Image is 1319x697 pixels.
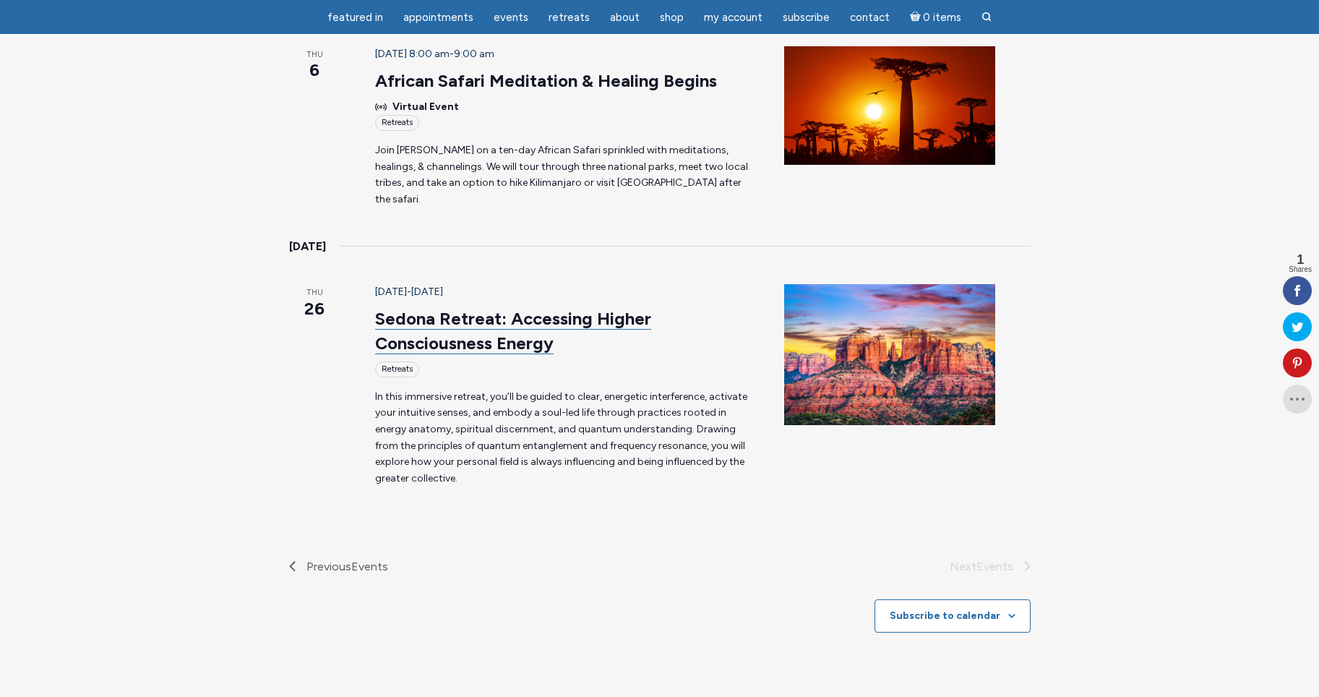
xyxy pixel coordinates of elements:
[306,557,388,576] span: Previous
[494,11,528,24] span: Events
[319,4,392,32] a: featured in
[784,46,995,165] img: Baobab-Tree-Sunset-JBM
[1289,253,1312,266] span: 1
[485,4,537,32] a: Events
[923,12,961,23] span: 0 items
[1289,266,1312,273] span: Shares
[601,4,648,32] a: About
[375,115,419,130] div: Retreats
[774,4,838,32] a: Subscribe
[375,362,419,377] div: Retreats
[784,284,995,425] img: Sedona-Arizona
[392,99,459,116] span: Virtual Event
[651,4,692,32] a: Shop
[783,11,830,24] span: Subscribe
[375,48,450,60] span: [DATE] 8:00 am
[375,70,717,92] a: African Safari Meditation & Healing Begins
[901,2,971,32] a: Cart0 items
[289,237,326,256] time: [DATE]
[403,11,473,24] span: Appointments
[454,48,494,60] span: 9:00 am
[289,49,340,61] span: Thu
[375,389,750,487] p: In this immersive retreat, you’ll be guided to clear, energetic interference, activate your intui...
[375,286,443,298] time: -
[610,11,640,24] span: About
[289,287,340,299] span: Thu
[549,11,590,24] span: Retreats
[289,296,340,321] span: 26
[890,610,1000,622] button: Subscribe to calendar
[289,557,388,576] a: Previous Events
[327,11,383,24] span: featured in
[375,142,750,208] p: Join [PERSON_NAME] on a ten-day African Safari sprinkled with meditations, healings, & channeling...
[540,4,598,32] a: Retreats
[375,48,494,60] time: -
[660,11,684,24] span: Shop
[411,286,443,298] span: [DATE]
[910,11,924,24] i: Cart
[850,11,890,24] span: Contact
[695,4,771,32] a: My Account
[395,4,482,32] a: Appointments
[289,58,340,82] span: 6
[351,560,388,573] span: Events
[375,286,407,298] span: [DATE]
[841,4,898,32] a: Contact
[375,308,651,354] a: Sedona Retreat: Accessing Higher Consciousness Energy
[704,11,762,24] span: My Account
